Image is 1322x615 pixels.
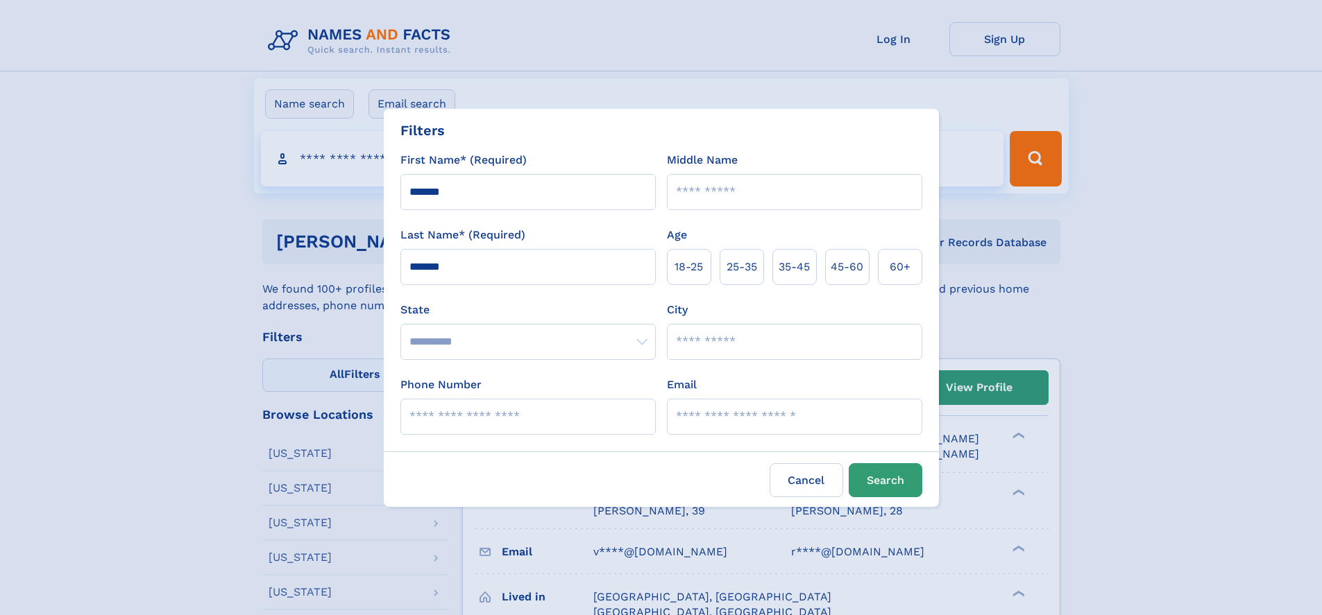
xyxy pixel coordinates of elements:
[400,227,525,243] label: Last Name* (Required)
[770,463,843,497] label: Cancel
[667,227,687,243] label: Age
[400,120,445,141] div: Filters
[667,302,688,318] label: City
[667,152,738,168] label: Middle Name
[831,259,863,275] span: 45‑60
[400,302,656,318] label: State
[849,463,922,497] button: Search
[675,259,703,275] span: 18‑25
[779,259,810,275] span: 35‑45
[400,376,482,393] label: Phone Number
[727,259,757,275] span: 25‑35
[400,152,527,168] label: First Name* (Required)
[890,259,910,275] span: 60+
[667,376,697,393] label: Email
